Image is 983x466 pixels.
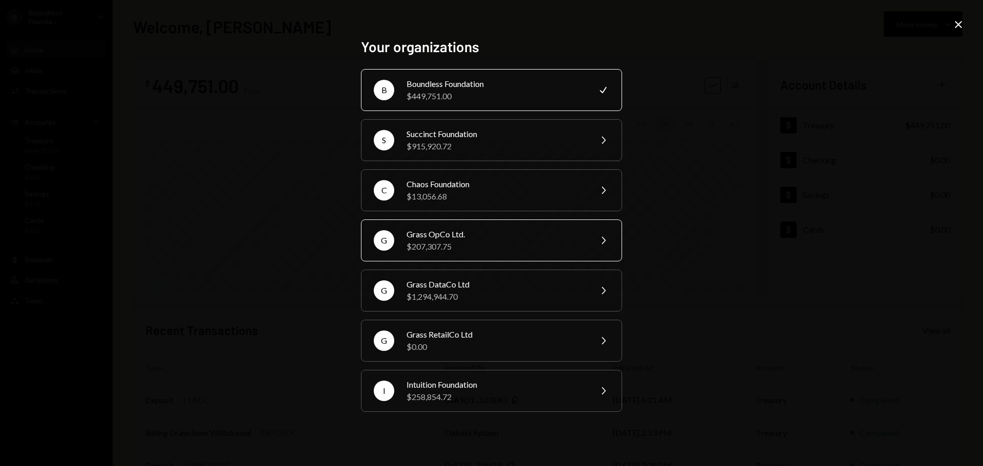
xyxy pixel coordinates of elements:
[361,119,622,161] button: SSuccinct Foundation$915,920.72
[407,341,585,353] div: $0.00
[361,69,622,111] button: BBoundless Foundation$449,751.00
[407,228,585,240] div: Grass OpCo Ltd.
[407,178,585,190] div: Chaos Foundation
[374,130,394,150] div: S
[361,270,622,312] button: GGrass DataCo Ltd$1,294,944.70
[374,381,394,401] div: I
[374,280,394,301] div: G
[374,330,394,351] div: G
[407,190,585,203] div: $13,056.68
[361,370,622,412] button: IIntuition Foundation$258,854.72
[407,240,585,253] div: $207,307.75
[407,140,585,152] div: $915,920.72
[407,90,585,102] div: $449,751.00
[407,78,585,90] div: Boundless Foundation
[361,37,622,57] h2: Your organizations
[407,128,585,140] div: Succinct Foundation
[407,278,585,291] div: Grass DataCo Ltd
[374,230,394,251] div: G
[407,379,585,391] div: Intuition Foundation
[407,291,585,303] div: $1,294,944.70
[361,219,622,261] button: GGrass OpCo Ltd.$207,307.75
[361,169,622,211] button: CChaos Foundation$13,056.68
[407,391,585,403] div: $258,854.72
[361,320,622,362] button: GGrass RetailCo Ltd$0.00
[374,180,394,201] div: C
[374,80,394,100] div: B
[407,328,585,341] div: Grass RetailCo Ltd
